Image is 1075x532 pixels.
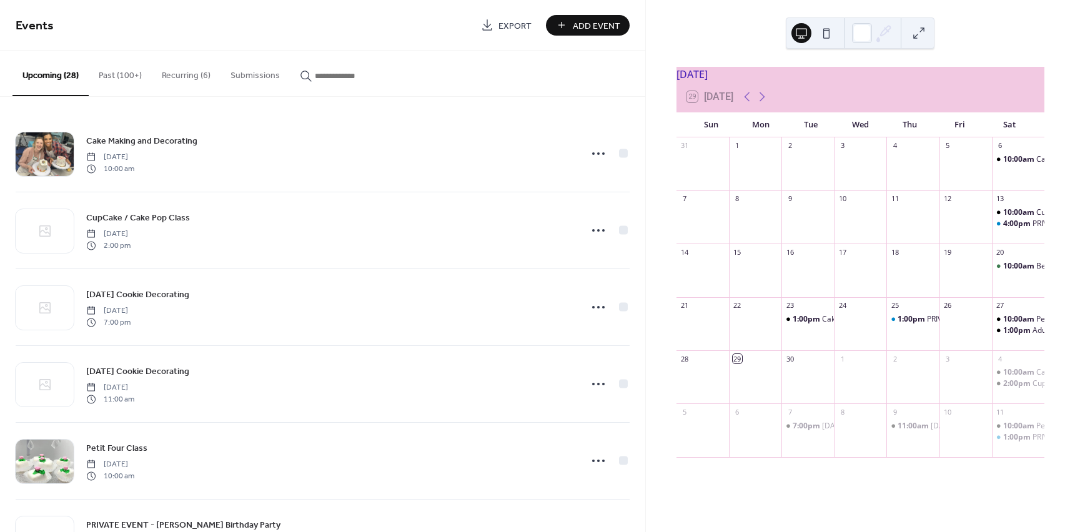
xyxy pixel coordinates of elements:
[838,247,847,257] div: 17
[573,19,620,32] span: Add Event
[786,112,836,137] div: Tue
[12,51,89,96] button: Upcoming (28)
[838,141,847,150] div: 3
[86,287,189,302] a: [DATE] Cookie Decorating
[996,301,1005,310] div: 27
[885,112,935,137] div: Thu
[781,314,834,325] div: Cake Decorating Class
[1003,314,1036,325] span: 10:00am
[838,354,847,363] div: 1
[838,407,847,416] div: 8
[86,240,131,251] span: 2:00 pm
[86,288,189,302] span: [DATE] Cookie Decorating
[822,314,901,325] div: Cake Decorating Class
[992,378,1044,389] div: CupCake / Cake Pop Class
[785,141,795,150] div: 2
[86,518,280,532] a: PRIVATE EVENT - [PERSON_NAME] Birthday Party
[680,354,690,363] div: 28
[680,301,690,310] div: 21
[890,141,899,150] div: 4
[943,354,953,363] div: 3
[86,152,134,163] span: [DATE]
[86,441,147,455] a: Petit Four Class
[935,112,985,137] div: Fri
[898,314,927,325] span: 1:00pm
[785,194,795,204] div: 9
[890,301,899,310] div: 25
[992,421,1044,431] div: Petit Four Class
[992,154,1044,165] div: Cake Decorating Class
[86,364,189,378] a: [DATE] Cookie Decorating
[1003,325,1033,336] span: 1:00pm
[733,194,742,204] div: 8
[890,354,899,363] div: 2
[890,407,899,416] div: 9
[785,301,795,310] div: 23
[1003,421,1036,431] span: 10:00am
[943,141,953,150] div: 5
[984,112,1034,137] div: Sat
[86,163,134,174] span: 10:00 am
[676,67,1044,82] div: [DATE]
[785,247,795,257] div: 16
[943,301,953,310] div: 26
[472,15,541,36] a: Export
[86,317,131,328] span: 7:00 pm
[680,194,690,204] div: 7
[992,219,1044,229] div: PRIVATE EVENT - Jain Birthday Party
[86,365,189,378] span: [DATE] Cookie Decorating
[785,407,795,416] div: 7
[546,15,630,36] button: Add Event
[996,141,1005,150] div: 6
[992,325,1044,336] div: Adult Entrepreneur Class
[931,421,1021,431] div: [DATE] Cookie Decorating
[793,314,822,325] span: 1:00pm
[89,51,152,95] button: Past (100+)
[996,407,1005,416] div: 11
[686,112,736,137] div: Sun
[886,314,939,325] div: PRIVATE EVENT - NCCPA Team Building Event
[86,470,134,481] span: 10:00 am
[733,301,742,310] div: 22
[733,247,742,257] div: 15
[992,207,1044,218] div: CupCake / Cake Pop Class
[992,314,1044,325] div: Petit Four Class
[1003,367,1036,378] span: 10:00am
[86,382,134,393] span: [DATE]
[838,301,847,310] div: 24
[1003,261,1036,272] span: 10:00am
[733,407,742,416] div: 6
[86,134,197,148] a: Cake Making and Decorating
[498,19,532,32] span: Export
[943,247,953,257] div: 19
[996,247,1005,257] div: 20
[16,14,54,38] span: Events
[1003,432,1033,443] span: 1:00pm
[793,421,822,431] span: 7:00pm
[838,194,847,204] div: 10
[680,407,690,416] div: 5
[1003,378,1033,389] span: 2:00pm
[86,519,280,532] span: PRIVATE EVENT - [PERSON_NAME] Birthday Party
[1003,207,1036,218] span: 10:00am
[992,261,1044,272] div: Beginner Cookie School Class
[785,354,795,363] div: 30
[781,421,834,431] div: Halloween Cookie Decorating
[1003,219,1033,229] span: 4:00pm
[86,210,190,225] a: CupCake / Cake Pop Class
[680,247,690,257] div: 14
[1003,154,1036,165] span: 10:00am
[86,305,131,317] span: [DATE]
[890,194,899,204] div: 11
[733,354,742,363] div: 29
[898,421,931,431] span: 11:00am
[86,229,131,240] span: [DATE]
[822,421,913,431] div: [DATE] Cookie Decorating
[86,442,147,455] span: Petit Four Class
[943,194,953,204] div: 12
[680,141,690,150] div: 31
[886,421,939,431] div: Halloween Cookie Decorating
[736,112,786,137] div: Mon
[220,51,290,95] button: Submissions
